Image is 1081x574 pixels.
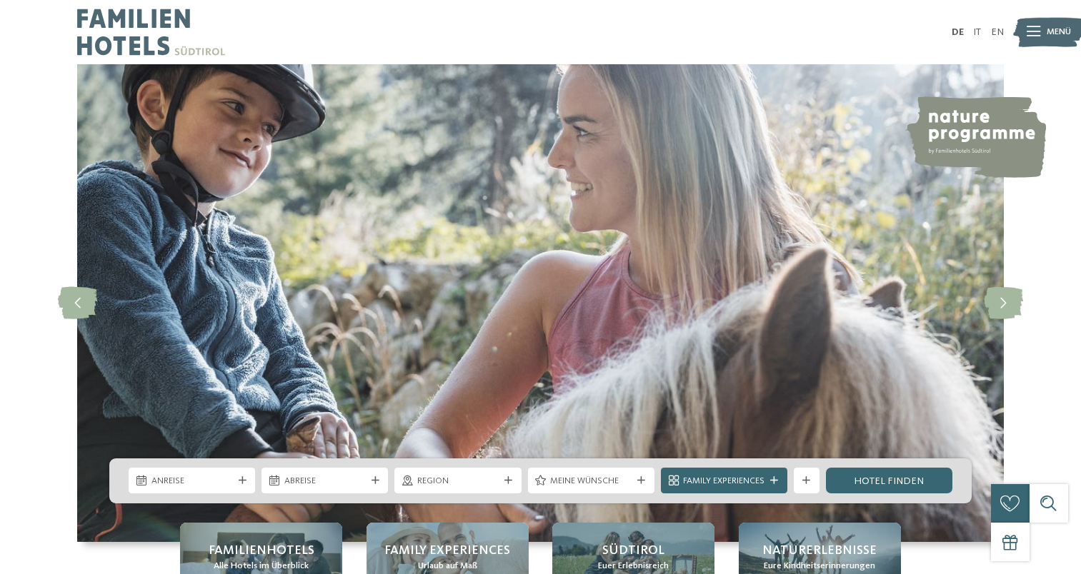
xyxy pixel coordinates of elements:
[598,560,669,573] span: Euer Erlebnisreich
[683,475,764,488] span: Family Experiences
[151,475,233,488] span: Anreise
[384,542,510,560] span: Family Experiences
[952,27,964,37] a: DE
[826,468,952,493] a: Hotel finden
[284,475,366,488] span: Abreise
[991,27,1004,37] a: EN
[762,542,877,560] span: Naturerlebnisse
[1047,26,1071,39] span: Menü
[550,475,632,488] span: Meine Wünsche
[214,560,309,573] span: Alle Hotels im Überblick
[209,542,314,560] span: Familienhotels
[417,475,499,488] span: Region
[77,64,1004,542] img: Familienhotels Südtirol: The happy family places
[602,542,664,560] span: Südtirol
[418,560,477,573] span: Urlaub auf Maß
[764,560,875,573] span: Eure Kindheitserinnerungen
[973,27,981,37] a: IT
[905,96,1046,178] img: nature programme by Familienhotels Südtirol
